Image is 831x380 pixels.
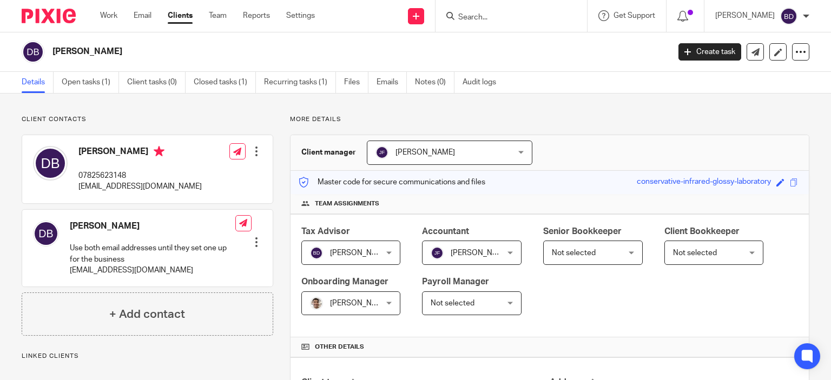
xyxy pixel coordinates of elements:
[664,227,740,236] span: Client Bookkeeper
[422,227,469,236] span: Accountant
[70,265,235,276] p: [EMAIL_ADDRESS][DOMAIN_NAME]
[78,146,202,159] h4: [PERSON_NAME]
[637,176,771,189] div: conservative-infrared-glossy-laboratory
[301,277,388,286] span: Onboarding Manager
[33,146,68,181] img: svg%3E
[100,10,117,21] a: Work
[209,10,227,21] a: Team
[457,13,555,23] input: Search
[264,72,336,93] a: Recurring tasks (1)
[330,249,390,257] span: [PERSON_NAME]
[70,243,235,265] p: Use both email addresses until they set one up for the business
[301,147,356,158] h3: Client manager
[310,297,323,310] img: PXL_20240409_141816916.jpg
[375,146,388,159] img: svg%3E
[194,72,256,93] a: Closed tasks (1)
[377,72,407,93] a: Emails
[62,72,119,93] a: Open tasks (1)
[286,10,315,21] a: Settings
[344,72,368,93] a: Files
[290,115,809,124] p: More details
[780,8,797,25] img: svg%3E
[109,306,185,323] h4: + Add contact
[395,149,455,156] span: [PERSON_NAME]
[463,72,504,93] a: Audit logs
[78,170,202,181] p: 07825623148
[134,10,151,21] a: Email
[552,249,596,257] span: Not selected
[431,299,474,307] span: Not selected
[614,12,655,19] span: Get Support
[673,249,717,257] span: Not selected
[315,343,364,351] span: Other details
[330,299,390,307] span: [PERSON_NAME]
[52,46,540,57] h2: [PERSON_NAME]
[168,10,193,21] a: Clients
[154,146,164,157] i: Primary
[422,277,489,286] span: Payroll Manager
[678,43,741,61] a: Create task
[70,221,235,232] h4: [PERSON_NAME]
[415,72,454,93] a: Notes (0)
[431,246,444,259] img: svg%3E
[127,72,186,93] a: Client tasks (0)
[33,221,59,246] img: svg%3E
[22,9,76,23] img: Pixie
[22,115,273,124] p: Client contacts
[301,227,350,236] span: Tax Advisor
[315,199,379,208] span: Team assignments
[543,227,622,236] span: Senior Bookkeeper
[310,246,323,259] img: svg%3E
[22,352,273,361] p: Linked clients
[299,177,485,188] p: Master code for secure communications and files
[243,10,270,21] a: Reports
[78,181,202,192] p: [EMAIL_ADDRESS][DOMAIN_NAME]
[715,10,775,21] p: [PERSON_NAME]
[451,249,510,257] span: [PERSON_NAME]
[22,72,54,93] a: Details
[22,41,44,63] img: svg%3E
